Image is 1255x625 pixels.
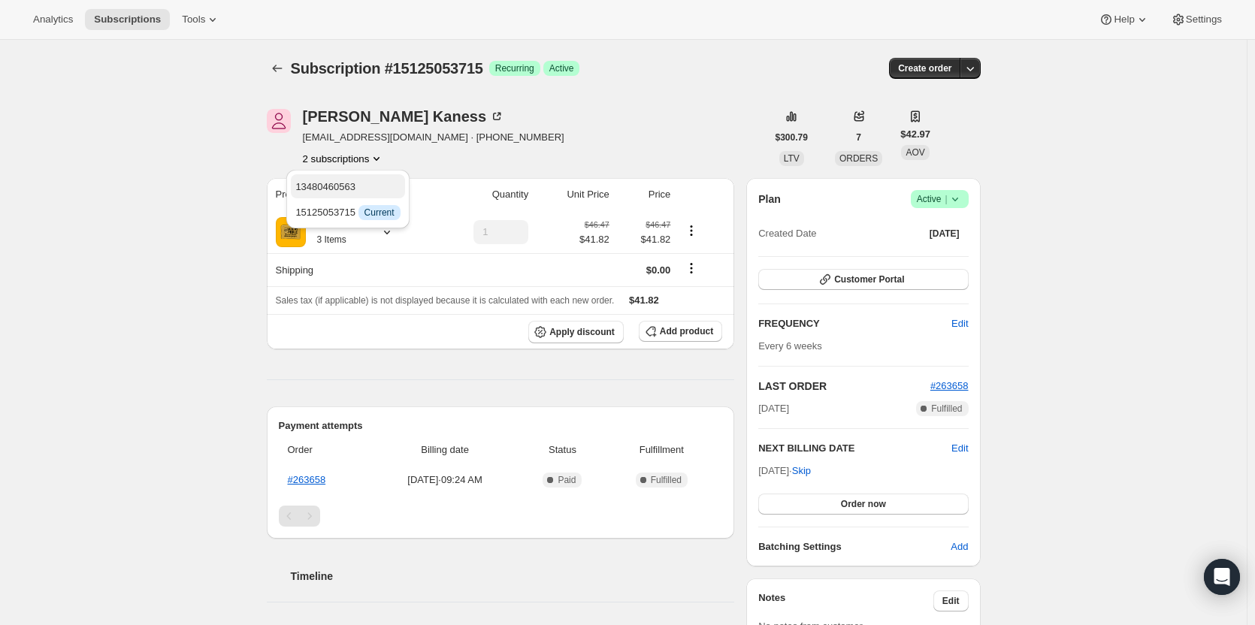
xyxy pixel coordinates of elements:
span: Billing date [375,442,516,457]
span: [EMAIL_ADDRESS][DOMAIN_NAME] · [PHONE_NUMBER] [303,130,564,145]
button: [DATE] [921,223,969,244]
span: Fulfillment [610,442,714,457]
span: Help [1114,14,1134,26]
span: Tools [182,14,205,26]
span: Skip [792,463,811,479]
span: 13480460563 [295,181,355,192]
span: Order now [841,498,886,510]
img: product img [276,217,306,247]
button: Tools [173,9,229,30]
span: Analytics [33,14,73,26]
span: Created Date [758,226,816,241]
span: Subscription #15125053715 [291,60,483,77]
span: Subscriptions [94,14,161,26]
a: #263658 [930,380,969,391]
span: [DATE] · [758,465,811,476]
span: $41.82 [579,232,609,247]
div: [PERSON_NAME] Kaness [303,109,505,124]
span: Edit [951,316,968,331]
span: Settings [1186,14,1222,26]
h2: Payment attempts [279,418,723,433]
button: Apply discount [528,321,624,343]
h6: Batching Settings [758,539,951,554]
span: Fulfilled [651,474,682,486]
nav: Pagination [279,506,723,527]
small: $46.47 [585,220,609,229]
span: Apply discount [549,326,615,338]
h2: Plan [758,192,781,207]
span: $0.00 [646,264,671,276]
button: Analytics [24,9,82,30]
span: LTV [784,153,800,164]
span: 15125053715 [295,207,400,218]
span: $41.82 [629,294,659,306]
button: Create order [889,58,960,79]
span: Sales tax (if applicable) is not displayed because it is calculated with each new order. [276,295,615,306]
span: ORDERS [839,153,878,164]
h2: NEXT BILLING DATE [758,441,951,456]
span: Active [549,62,574,74]
h2: LAST ORDER [758,379,930,394]
button: Shipping actions [679,260,703,276]
span: [DATE] [758,401,789,416]
button: Edit [942,312,977,336]
th: Unit Price [533,178,614,211]
button: Edit [951,441,968,456]
th: Product [267,178,433,211]
button: Help [1090,9,1158,30]
span: Recurring [495,62,534,74]
button: $300.79 [767,127,817,148]
span: Create order [898,62,951,74]
button: Product actions [303,151,385,166]
span: $41.82 [618,232,671,247]
span: Add product [660,325,713,337]
span: Current [364,207,395,219]
span: Fulfilled [931,403,962,415]
th: Order [279,433,370,466]
button: Edit [933,590,969,611]
span: Tracy Kaness [267,109,291,133]
span: AOV [906,147,924,158]
button: Customer Portal [758,269,968,290]
span: Status [524,442,600,457]
span: Paid [558,474,576,486]
button: Order now [758,494,968,515]
th: Price [614,178,676,211]
span: Edit [942,595,960,607]
h2: FREQUENCY [758,316,951,331]
button: Product actions [679,222,703,239]
button: Subscriptions [85,9,170,30]
span: | [945,193,947,205]
button: Add [942,535,977,559]
span: [DATE] [930,228,960,240]
span: Add [951,539,968,554]
a: #263658 [288,474,326,485]
button: Add product [639,321,722,342]
button: Settings [1162,9,1231,30]
h2: Timeline [291,569,735,584]
button: 7 [847,127,870,148]
span: [DATE] · 09:24 AM [375,473,516,488]
button: 13480460563 [291,174,404,198]
button: Subscriptions [267,58,288,79]
button: 15125053715 InfoCurrent [291,200,404,224]
span: Customer Portal [834,273,904,285]
span: Active [917,192,963,207]
span: 7 [856,131,861,143]
h3: Notes [758,590,933,611]
button: #263658 [930,379,969,394]
th: Quantity [432,178,533,211]
span: $42.97 [900,127,930,142]
th: Shipping [267,253,433,286]
small: $46.47 [646,220,670,229]
div: Open Intercom Messenger [1204,559,1240,595]
span: $300.79 [776,131,808,143]
button: Skip [783,459,820,483]
span: Every 6 weeks [758,340,822,352]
